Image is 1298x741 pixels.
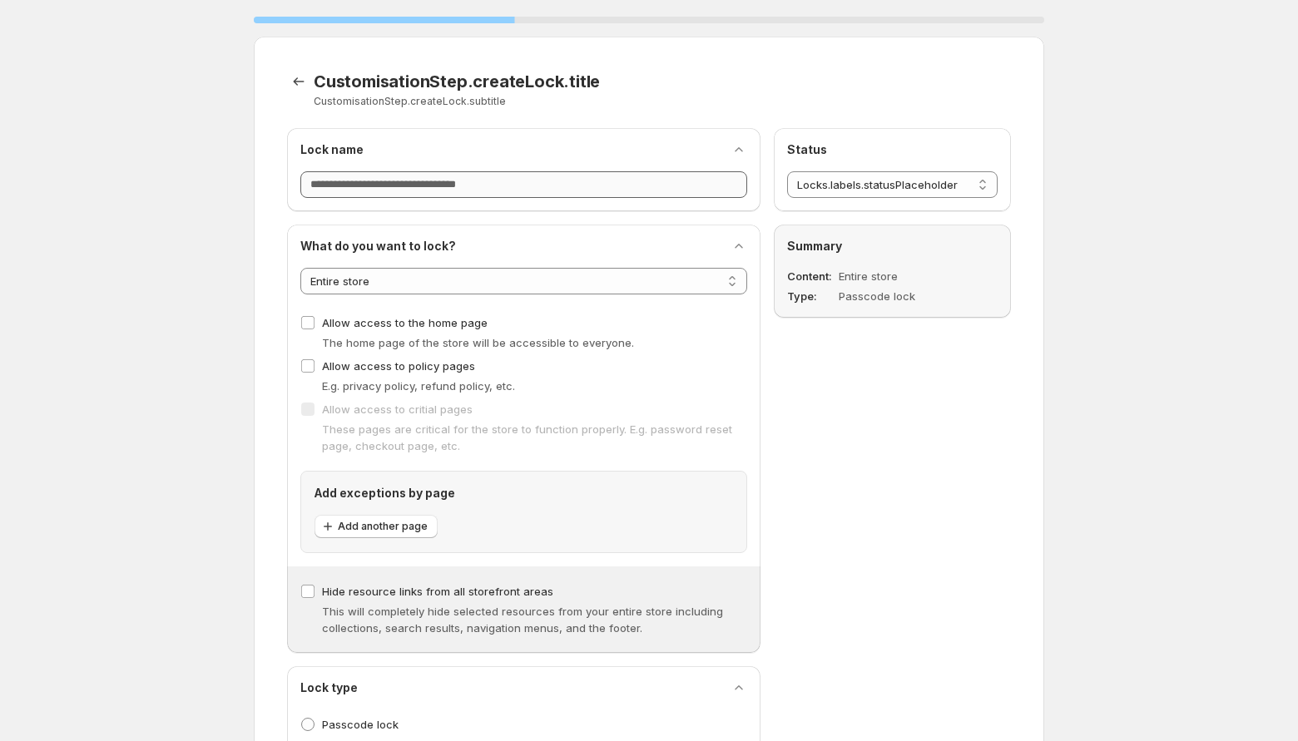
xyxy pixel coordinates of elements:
[315,515,438,538] button: Add another page
[322,379,515,393] span: E.g. privacy policy, refund policy, etc.
[322,718,399,731] span: Passcode lock
[315,485,733,501] h2: Add exceptions by page
[322,359,475,373] span: Allow access to policy pages
[314,72,600,91] span: CustomisationStep.createLock.title
[322,403,473,416] span: Allow access to critial pages
[787,268,835,284] dt: Content :
[322,336,634,349] span: The home page of the store will be accessible to everyone.
[338,520,428,533] span: Add another page
[300,238,456,254] h2: What do you want to lock?
[314,95,802,108] p: CustomisationStep.createLock.subtitle
[839,268,954,284] dd: Entire store
[787,288,835,304] dt: Type :
[787,238,998,254] h2: Summary
[322,605,723,635] span: This will completely hide selected resources from your entire store including collections, search...
[322,316,488,329] span: Allow access to the home page
[300,141,364,158] h2: Lock name
[322,585,553,598] span: Hide resource links from all storefront areas
[787,141,998,158] h2: Status
[839,288,954,304] dd: Passcode lock
[300,679,358,696] h2: Lock type
[287,70,310,93] button: CustomisationStep.backToTemplates
[322,422,732,452] span: These pages are critical for the store to function properly. E.g. password reset page, checkout p...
